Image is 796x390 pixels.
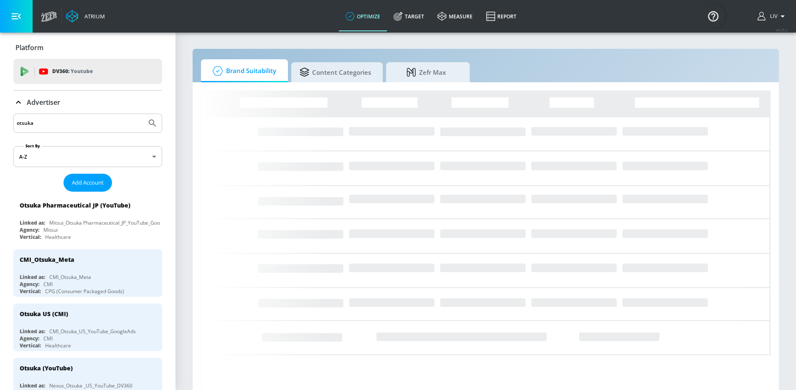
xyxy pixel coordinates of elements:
div: CPG (Consumer Packaged Goods) [45,288,124,295]
a: optimize [339,1,387,31]
div: A-Z [13,146,162,167]
div: Otsuka US (CMI)Linked as:CMI_Otsuka_US_YouTube_GoogleAdsAgency:CMIVertical:Healthcare [13,304,162,351]
p: DV360: [52,67,93,76]
div: Agency: [20,335,39,342]
div: CMI_Otsuka_Meta [20,256,74,263]
div: Linked as: [20,274,45,281]
div: Vertical: [20,342,41,349]
div: Healthcare [45,342,71,349]
p: Platform [15,43,43,52]
div: Agency: [20,226,39,233]
button: Submit Search [143,114,162,132]
div: Otsuka Pharmaceutical JP (YouTube) [20,201,130,209]
a: measure [431,1,479,31]
div: Otsuka Pharmaceutical JP (YouTube)Linked as:Mitsui_Otsuka Pharmaceutical_JP_YouTube_GoogleAdsAgen... [13,195,162,243]
a: Atrium [66,10,105,23]
div: Linked as: [20,219,45,226]
span: v 4.25.2 [776,28,788,32]
div: Healthcare [45,233,71,241]
a: Target [387,1,431,31]
div: Agency: [20,281,39,288]
div: Mitsui [43,226,58,233]
span: Add Account [72,178,104,187]
div: CMI_Otsuka_MetaLinked as:CMI_Otsuka_MetaAgency:CMIVertical:CPG (Consumer Packaged Goods) [13,249,162,297]
div: Linked as: [20,328,45,335]
div: Nexus_Otsuka _US_YouTube_DV360 [49,382,132,389]
div: Linked as: [20,382,45,389]
a: Report [479,1,523,31]
span: Zefr Max [394,62,458,82]
div: Mitsui_Otsuka Pharmaceutical_JP_YouTube_GoogleAds [49,219,176,226]
span: login as: liv.ho@zefr.com [767,13,778,19]
input: Search by name [17,118,143,129]
div: CMI_Otsuka_Meta [49,274,91,281]
div: Otsuka US (CMI) [20,310,68,318]
p: Advertiser [27,98,60,107]
div: Atrium [81,13,105,20]
button: Liv [758,11,788,21]
p: Youtube [71,67,93,76]
button: Open Resource Center [702,4,725,28]
div: CMI [43,281,53,288]
label: Sort By [24,143,42,149]
span: Content Categories [300,62,371,82]
div: CMI [43,335,53,342]
span: Brand Suitability [209,61,276,81]
button: Add Account [64,174,112,192]
div: CMI_Otsuka_US_YouTube_GoogleAds [49,328,136,335]
div: Advertiser [13,91,162,114]
div: Vertical: [20,233,41,241]
div: DV360: Youtube [13,59,162,84]
div: Vertical: [20,288,41,295]
div: Platform [13,36,162,59]
div: Otsuka (YouTube) [20,364,73,372]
